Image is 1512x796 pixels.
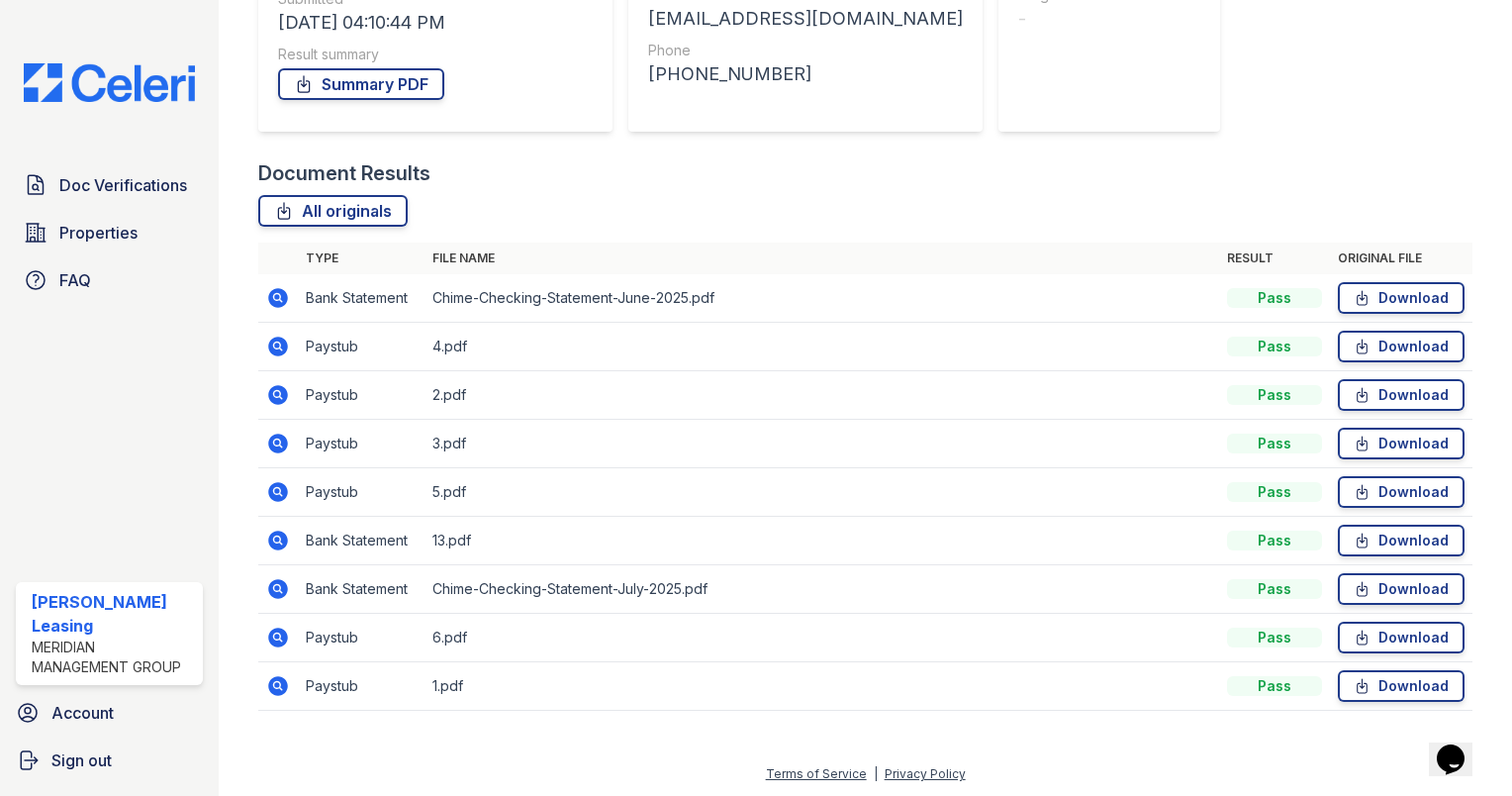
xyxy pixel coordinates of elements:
[1338,331,1465,362] a: Download
[278,45,593,64] div: Result summary
[298,662,425,711] td: Paystub
[51,701,114,725] span: Account
[425,420,1219,468] td: 3.pdf
[1227,482,1322,502] div: Pass
[1018,5,1168,33] div: -
[1227,337,1322,356] div: Pass
[1338,525,1465,556] a: Download
[1338,670,1465,702] a: Download
[425,468,1219,517] td: 5.pdf
[298,371,425,420] td: Paystub
[32,590,195,638] div: [PERSON_NAME] Leasing
[1330,243,1472,274] th: Original file
[59,173,187,197] span: Doc Verifications
[258,195,408,227] a: All originals
[425,614,1219,662] td: 6.pdf
[278,9,593,37] div: [DATE] 04:10:44 PM
[425,517,1219,565] td: 13.pdf
[1227,434,1322,453] div: Pass
[298,468,425,517] td: Paystub
[1227,531,1322,550] div: Pass
[766,766,867,781] a: Terms of Service
[59,221,138,245] span: Properties
[16,213,203,252] a: Properties
[425,243,1219,274] th: File name
[32,638,195,677] div: Meridian Management Group
[1227,676,1322,696] div: Pass
[8,693,211,733] a: Account
[278,68,444,100] a: Summary PDF
[1338,379,1465,411] a: Download
[298,614,425,662] td: Paystub
[425,274,1219,323] td: Chime-Checking-Statement-June-2025.pdf
[1338,428,1465,459] a: Download
[648,41,963,60] div: Phone
[16,260,203,300] a: FAQ
[425,371,1219,420] td: 2.pdf
[1429,717,1492,776] iframe: chat widget
[298,565,425,614] td: Bank Statement
[1219,243,1330,274] th: Result
[1227,385,1322,405] div: Pass
[1338,476,1465,508] a: Download
[874,766,878,781] div: |
[648,5,963,33] div: [EMAIL_ADDRESS][DOMAIN_NAME]
[8,63,211,102] img: CE_Logo_Blue-a8612792a0a2168367f1c8372b55b34899dd931a85d93a1a3d3e32e68fde9ad4.png
[1227,628,1322,647] div: Pass
[258,159,430,187] div: Document Results
[425,323,1219,371] td: 4.pdf
[298,323,425,371] td: Paystub
[51,748,112,772] span: Sign out
[1227,288,1322,308] div: Pass
[298,274,425,323] td: Bank Statement
[59,268,91,292] span: FAQ
[298,517,425,565] td: Bank Statement
[298,420,425,468] td: Paystub
[425,565,1219,614] td: Chime-Checking-Statement-July-2025.pdf
[1338,573,1465,605] a: Download
[298,243,425,274] th: Type
[1338,282,1465,314] a: Download
[1227,579,1322,599] div: Pass
[16,165,203,205] a: Doc Verifications
[885,766,966,781] a: Privacy Policy
[425,662,1219,711] td: 1.pdf
[648,60,963,88] div: [PHONE_NUMBER]
[8,741,211,780] a: Sign out
[1338,622,1465,653] a: Download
